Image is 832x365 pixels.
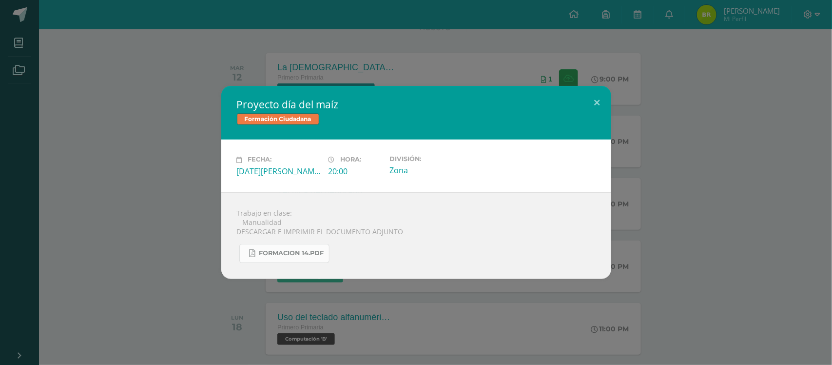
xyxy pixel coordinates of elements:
[237,113,319,125] span: Formación Ciudadana
[248,156,272,163] span: Fecha:
[389,155,473,162] label: División:
[583,86,611,119] button: Close (Esc)
[237,166,321,177] div: [DATE][PERSON_NAME]
[259,249,324,257] span: FORMACION 14.pdf
[221,192,611,279] div: Trabajo en clase:  Manualidad DESCARGAR E IMPRIMIR EL DOCUMENTO ADJUNTO
[329,166,382,177] div: 20:00
[239,244,329,263] a: FORMACION 14.pdf
[237,98,596,111] h2: Proyecto día del maíz
[389,165,473,176] div: Zona
[341,156,362,163] span: Hora:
